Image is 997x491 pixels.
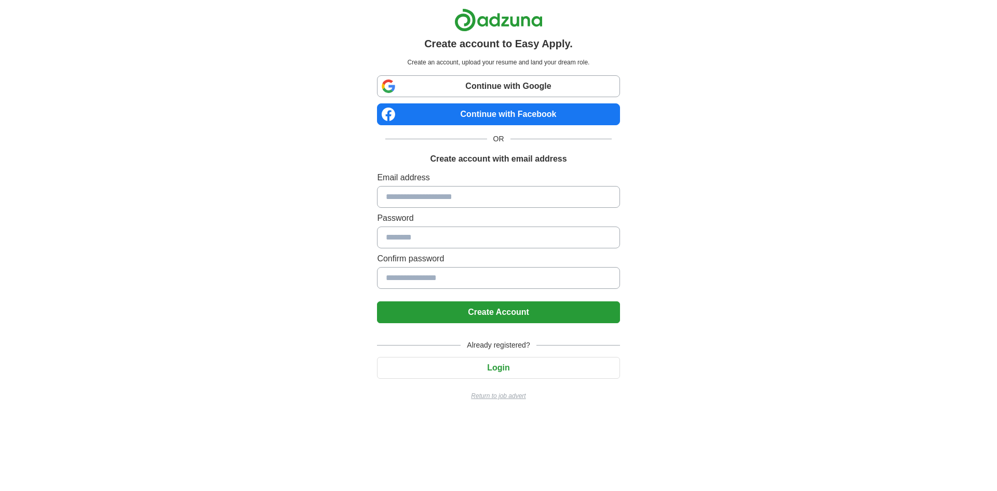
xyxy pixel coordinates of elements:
[377,301,619,323] button: Create Account
[377,357,619,379] button: Login
[454,8,543,32] img: Adzuna logo
[377,391,619,401] a: Return to job advert
[487,134,510,144] span: OR
[377,75,619,97] a: Continue with Google
[430,153,567,165] h1: Create account with email address
[377,363,619,372] a: Login
[377,171,619,184] label: Email address
[379,58,617,67] p: Create an account, upload your resume and land your dream role.
[424,36,573,51] h1: Create account to Easy Apply.
[377,212,619,224] label: Password
[461,340,536,351] span: Already registered?
[377,103,619,125] a: Continue with Facebook
[377,253,619,265] label: Confirm password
